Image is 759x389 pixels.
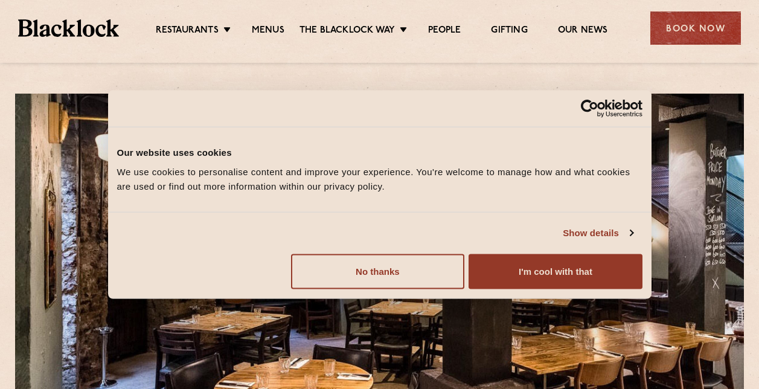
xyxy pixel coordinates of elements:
button: I'm cool with that [469,254,642,289]
a: People [428,25,461,38]
div: Our website uses cookies [117,146,642,160]
div: We use cookies to personalise content and improve your experience. You're welcome to manage how a... [117,164,642,193]
a: Gifting [491,25,527,38]
img: BL_Textured_Logo-footer-cropped.svg [18,19,119,36]
button: No thanks [291,254,464,289]
a: Show details [563,226,633,240]
a: Our News [558,25,608,38]
a: Usercentrics Cookiebot - opens in a new window [537,100,642,118]
div: Book Now [650,11,741,45]
a: The Blacklock Way [299,25,395,38]
a: Restaurants [156,25,219,38]
a: Menus [252,25,284,38]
